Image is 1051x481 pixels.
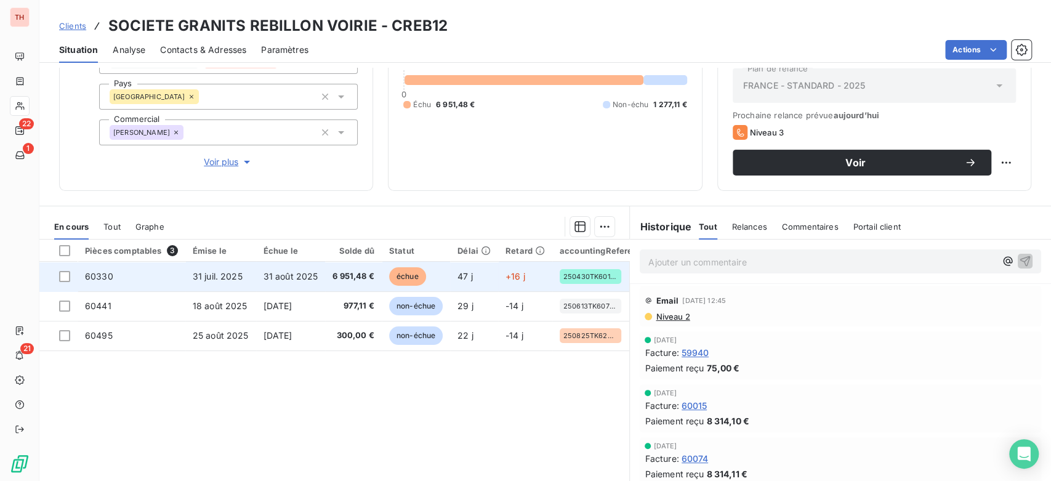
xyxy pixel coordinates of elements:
[389,297,443,315] span: non-échue
[264,301,292,311] span: [DATE]
[85,271,113,281] span: 60330
[264,271,318,281] span: 31 août 2025
[645,346,679,359] span: Facture :
[85,245,178,256] div: Pièces comptables
[645,452,679,465] span: Facture :
[833,110,879,120] span: aujourd’hui
[563,332,618,339] span: 250825TK62074AD
[560,246,648,256] div: accountingReference
[261,44,308,56] span: Paramètres
[457,271,473,281] span: 47 j
[332,246,374,256] div: Solde dû
[85,301,111,311] span: 60441
[782,222,839,232] span: Commentaires
[59,21,86,31] span: Clients
[733,110,1016,120] span: Prochaine relance prévue
[645,467,704,480] span: Paiement reçu
[945,40,1007,60] button: Actions
[54,222,89,232] span: En cours
[706,362,739,374] span: 75,00 €
[505,271,525,281] span: +16 j
[853,222,901,232] span: Portail client
[653,442,677,450] span: [DATE]
[563,302,618,310] span: 250613TK60733AW -
[389,267,426,286] span: échue
[183,127,193,138] input: Ajouter une valeur
[457,246,491,256] div: Délai
[733,150,991,176] button: Voir
[135,222,164,232] span: Graphe
[613,99,648,110] span: Non-échu
[59,20,86,32] a: Clients
[389,246,443,256] div: Statut
[645,399,679,412] span: Facture :
[264,246,318,256] div: Échue le
[457,301,473,311] span: 29 j
[85,330,113,341] span: 60495
[732,222,767,232] span: Relances
[653,99,687,110] span: 1 277,11 €
[653,336,677,344] span: [DATE]
[113,93,185,100] span: [GEOGRAPHIC_DATA]
[653,389,677,397] span: [DATE]
[505,246,545,256] div: Retard
[167,245,178,256] span: 3
[108,15,448,37] h3: SOCIETE GRANITS REBILLON VOIRIE - CREB12
[630,219,691,234] h6: Historique
[505,301,523,311] span: -14 j
[413,99,431,110] span: Échu
[682,452,709,465] span: 60074
[505,330,523,341] span: -14 j
[706,414,749,427] span: 8 314,10 €
[99,155,358,169] button: Voir plus
[645,362,704,374] span: Paiement reçu
[1009,439,1039,469] div: Open Intercom Messenger
[682,297,726,304] span: [DATE] 12:45
[750,127,784,137] span: Niveau 3
[193,271,243,281] span: 31 juil. 2025
[264,330,292,341] span: [DATE]
[10,7,30,27] div: TH
[113,129,170,136] span: [PERSON_NAME]
[19,118,34,129] span: 22
[23,143,34,154] span: 1
[160,44,246,56] span: Contacts & Adresses
[656,296,679,305] span: Email
[645,414,704,427] span: Paiement reçu
[193,246,249,256] div: Émise le
[389,326,443,345] span: non-échue
[682,346,709,359] span: 59940
[563,273,618,280] span: 250430TK60142AW -
[103,222,121,232] span: Tout
[706,467,747,480] span: 8 314,11 €
[332,300,374,312] span: 977,11 €
[59,44,98,56] span: Situation
[204,156,253,168] span: Voir plus
[20,343,34,354] span: 21
[199,91,209,102] input: Ajouter une valeur
[332,270,374,283] span: 6 951,48 €
[457,330,473,341] span: 22 j
[332,329,374,342] span: 300,00 €
[654,312,690,321] span: Niveau 2
[193,330,249,341] span: 25 août 2025
[193,301,248,311] span: 18 août 2025
[10,454,30,474] img: Logo LeanPay
[747,158,964,168] span: Voir
[682,399,707,412] span: 60015
[699,222,717,232] span: Tout
[743,79,866,92] span: FRANCE - STANDARD - 2025
[436,99,475,110] span: 6 951,48 €
[401,89,406,99] span: 0
[113,44,145,56] span: Analyse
